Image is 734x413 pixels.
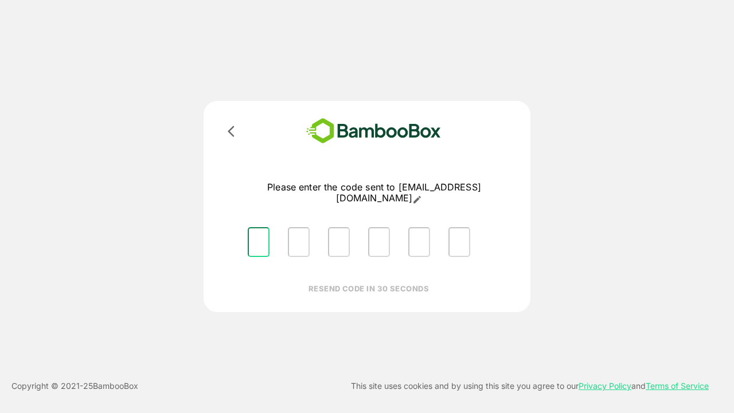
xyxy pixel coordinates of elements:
input: Please enter OTP character 4 [368,227,390,257]
a: Privacy Policy [579,381,631,391]
p: This site uses cookies and by using this site you agree to our and [351,379,709,393]
input: Please enter OTP character 5 [408,227,430,257]
a: Terms of Service [646,381,709,391]
input: Please enter OTP character 2 [288,227,310,257]
input: Please enter OTP character 1 [248,227,270,257]
p: Copyright © 2021- 25 BambooBox [11,379,138,393]
p: Please enter the code sent to [EMAIL_ADDRESS][DOMAIN_NAME] [239,182,510,204]
input: Please enter OTP character 3 [328,227,350,257]
img: bamboobox [290,115,458,147]
input: Please enter OTP character 6 [448,227,470,257]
